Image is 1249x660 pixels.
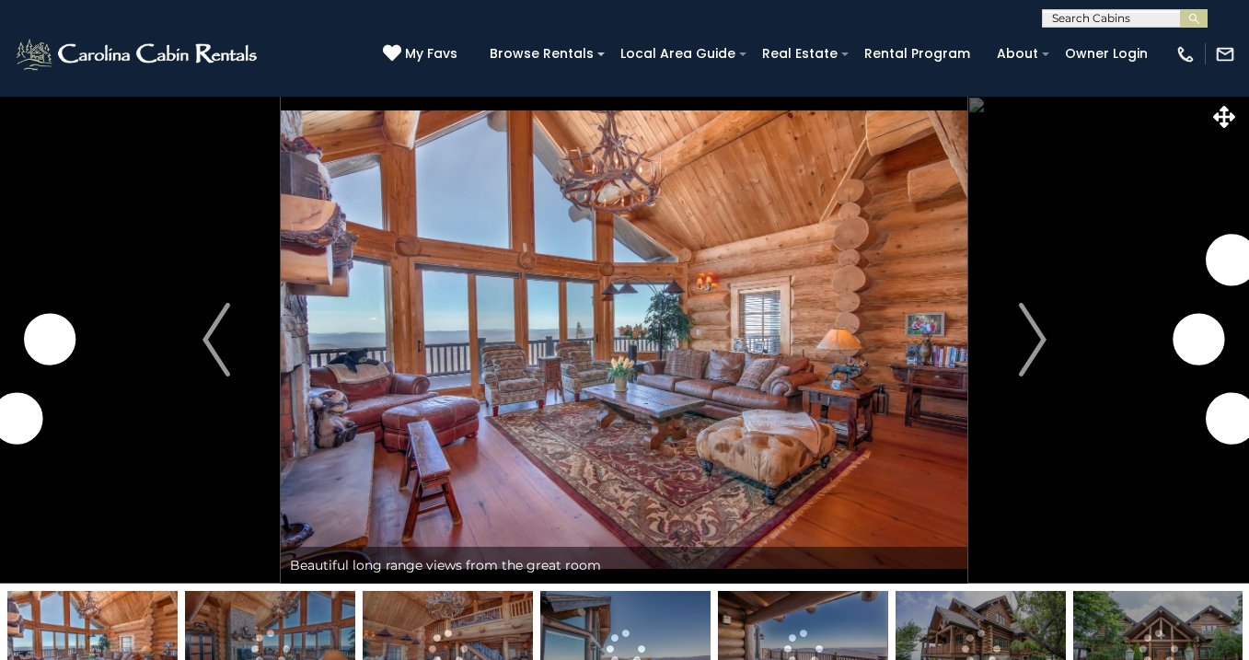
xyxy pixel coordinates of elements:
a: Owner Login [1056,40,1157,68]
a: Browse Rentals [480,40,603,68]
img: mail-regular-white.png [1215,44,1235,64]
a: Local Area Guide [611,40,745,68]
img: White-1-2.png [14,36,262,73]
img: arrow [1019,303,1047,376]
a: Real Estate [753,40,847,68]
a: About [988,40,1047,68]
div: Beautiful long range views from the great room [281,547,967,584]
button: Next [968,96,1097,584]
button: Previous [152,96,281,584]
a: Rental Program [855,40,979,68]
a: My Favs [383,44,462,64]
img: phone-regular-white.png [1175,44,1196,64]
img: arrow [202,303,230,376]
span: My Favs [405,44,457,64]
